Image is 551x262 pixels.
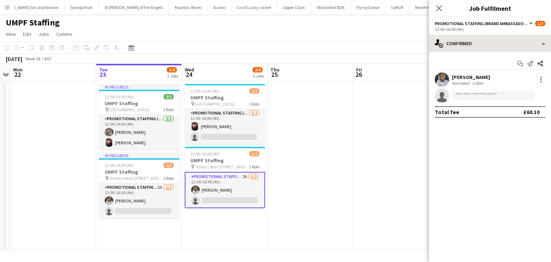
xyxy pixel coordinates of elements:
[105,163,134,168] span: 12:00-16:00 (4h)
[253,73,264,79] div: 2 Jobs
[356,66,362,73] span: Fri
[23,31,31,37] span: Edit
[185,66,194,73] span: Wed
[99,115,179,150] app-card-role: Promotional Staffing (Brand Ambassadors)2/212:00-16:00 (4h)[PERSON_NAME][PERSON_NAME]
[185,172,265,208] app-card-role: Promotional Staffing (Brand Ambassadors)2A1/212:00-16:00 (4h)[PERSON_NAME]
[208,0,231,14] button: Audoo
[109,176,163,181] span: Trinity Leeds [STREET_ADDRESS]
[270,66,279,73] span: Thu
[249,151,259,156] span: 1/2
[249,101,259,107] span: 1 Role
[99,169,179,175] h3: UMPF Staffing
[523,108,540,116] div: £60.10
[99,0,169,14] button: St [PERSON_NAME] of the Angels
[6,17,60,28] h1: UMPF Staffing
[435,21,528,26] span: Promotional Staffing (Brand Ambassadors)
[98,70,108,79] span: 23
[164,163,174,168] span: 1/2
[56,31,72,37] span: Comms
[12,70,23,79] span: 22
[185,94,265,101] h3: UMPF Staffing
[195,101,235,107] span: [GEOGRAPHIC_DATA]
[99,66,108,73] span: Tue
[38,31,49,37] span: Jobs
[6,31,16,37] span: View
[167,67,177,72] span: 3/4
[185,147,265,208] app-job-card: 12:00-16:00 (4h)1/2UMPF Staffing Trinity Leeds [STREET_ADDRESS]1 RolePromotional Staffing (Brand ...
[190,151,220,156] span: 12:00-16:00 (4h)
[435,21,534,26] button: Promotional Staffing (Brand Ambassadors)
[435,108,459,116] div: Total fee
[13,66,23,73] span: Mon
[535,21,545,26] span: 1/2
[311,0,350,14] button: Wandsford B2B
[195,164,249,169] span: Trinity Leeds [STREET_ADDRESS]
[99,153,179,158] div: In progress
[109,107,149,112] span: [GEOGRAPHIC_DATA]
[105,94,134,99] span: 12:00-16:00 (4h)
[429,35,551,52] div: Confirmed
[3,29,19,39] a: View
[249,88,259,94] span: 1/2
[167,73,178,79] div: 2 Jobs
[163,107,174,112] span: 1 Role
[190,88,220,94] span: 12:00-16:00 (4h)
[99,100,179,107] h3: UMPF Staffing
[99,153,179,218] app-job-card: In progress12:00-16:00 (4h)1/2UMPF Staffing Trinity Leeds [STREET_ADDRESS]1 RolePromotional Staff...
[99,183,179,218] app-card-role: Promotional Staffing (Brand Ambassadors)3A1/212:00-16:00 (4h)[PERSON_NAME]
[163,176,174,181] span: 1 Role
[169,0,208,14] button: Majestic Wines
[164,94,174,99] span: 2/2
[355,70,362,79] span: 26
[409,0,441,14] button: Beatfreeks
[249,164,259,169] span: 1 Role
[429,4,551,13] h3: Job Fulfilment
[253,67,263,72] span: 2/4
[471,80,485,86] div: 2.6km
[20,29,34,39] a: Edit
[184,70,194,79] span: 24
[44,56,52,61] div: BST
[277,0,311,14] button: Upper Clash
[65,0,99,14] button: Swingathon
[99,84,179,150] app-job-card: In progress12:00-16:00 (4h)2/2UMPF Staffing [GEOGRAPHIC_DATA]1 RolePromotional Staffing (Brand Am...
[185,109,265,144] app-card-role: Promotional Staffing (Brand Ambassadors)1/212:00-16:00 (4h)[PERSON_NAME]
[452,74,490,80] div: [PERSON_NAME]
[435,27,545,32] div: 12:00-16:00 (4h)
[385,0,409,14] button: GoPuff
[36,29,52,39] a: Jobs
[231,0,277,14] button: Livat Lucky Locker
[269,70,279,79] span: 25
[24,56,42,61] span: Week 38
[185,157,265,164] h3: UMPF Staffing
[185,84,265,144] app-job-card: 12:00-16:00 (4h)1/2UMPF Staffing [GEOGRAPHIC_DATA]1 RolePromotional Staffing (Brand Ambassadors)1...
[99,84,179,90] div: In progress
[53,29,75,39] a: Comms
[452,80,471,86] div: Not rated
[350,0,385,14] button: Flying Goose
[6,55,22,62] div: [DATE]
